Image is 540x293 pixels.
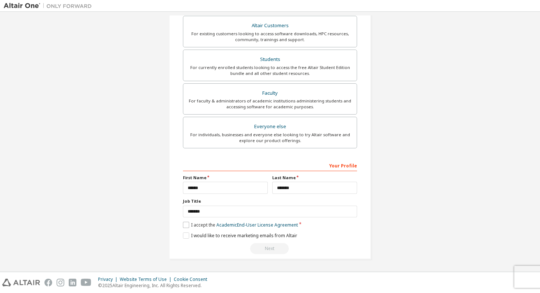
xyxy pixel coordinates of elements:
[188,21,352,31] div: Altair Customers
[183,243,357,254] div: Read and acccept EULA to continue
[272,175,357,181] label: Last Name
[120,276,174,282] div: Website Terms of Use
[188,54,352,65] div: Students
[81,279,91,286] img: youtube.svg
[69,279,76,286] img: linkedin.svg
[188,88,352,98] div: Faculty
[216,222,298,228] a: Academic End-User License Agreement
[188,98,352,110] div: For faculty & administrators of academic institutions administering students and accessing softwa...
[183,222,298,228] label: I accept the
[188,132,352,144] div: For individuals, businesses and everyone else looking to try Altair software and explore our prod...
[2,279,40,286] img: altair_logo.svg
[98,276,120,282] div: Privacy
[44,279,52,286] img: facebook.svg
[4,2,96,10] img: Altair One
[188,122,352,132] div: Everyone else
[188,65,352,76] div: For currently enrolled students looking to access the free Altair Student Edition bundle and all ...
[183,198,357,204] label: Job Title
[183,175,268,181] label: First Name
[174,276,212,282] div: Cookie Consent
[183,159,357,171] div: Your Profile
[183,232,297,239] label: I would like to receive marketing emails from Altair
[98,282,212,289] p: © 2025 Altair Engineering, Inc. All Rights Reserved.
[57,279,64,286] img: instagram.svg
[188,31,352,43] div: For existing customers looking to access software downloads, HPC resources, community, trainings ...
